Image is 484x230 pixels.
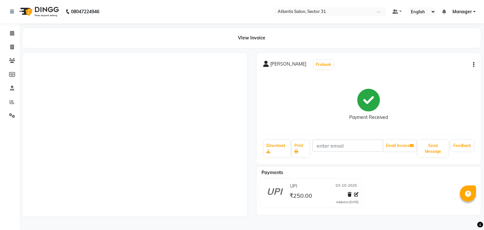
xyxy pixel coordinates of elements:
span: Manager [452,8,472,15]
iframe: chat widget [457,204,478,224]
span: ₹250.00 [290,192,312,201]
div: View Invoice [23,28,481,48]
input: enter email [312,140,383,152]
a: Feedback [451,140,474,151]
a: Download [264,140,291,157]
button: Prebook [314,60,333,69]
button: Email Invoice [383,140,416,151]
img: logo [16,3,61,21]
span: UPI [290,183,297,190]
div: Payment Received [349,114,388,121]
span: 03-10-2025 [336,183,357,190]
a: Print [292,140,309,157]
div: Added on [DATE] [336,200,359,204]
button: Send Message [418,140,448,157]
span: [PERSON_NAME] [270,61,306,70]
span: Payments [262,170,283,175]
b: 08047224946 [71,3,99,21]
